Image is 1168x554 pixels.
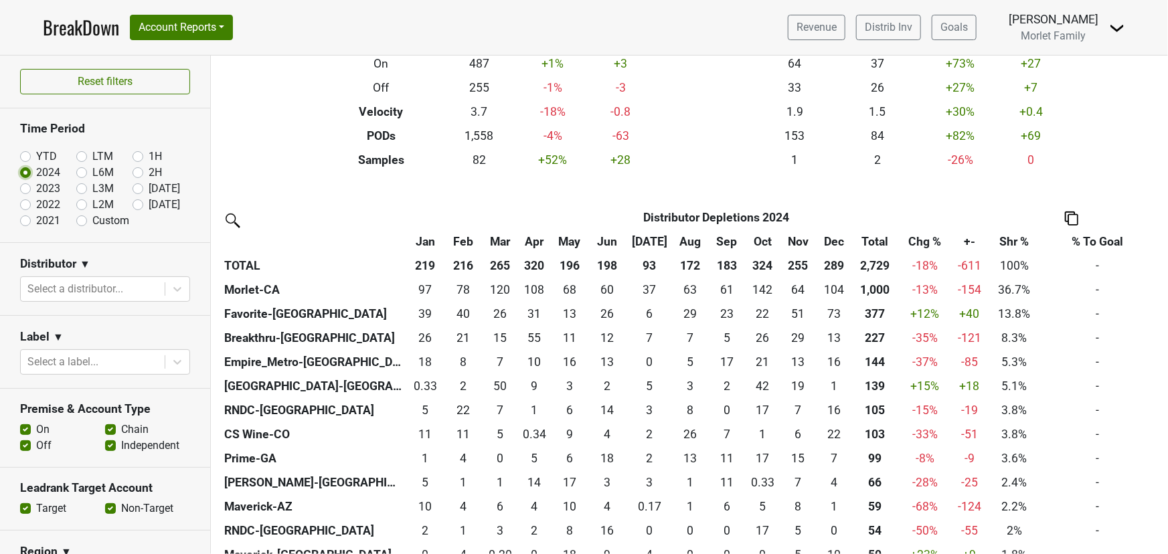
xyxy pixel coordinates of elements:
th: 143.665 [851,350,899,374]
th: May: activate to sort column ascending [551,229,588,254]
td: 63.5 [779,278,817,302]
td: 5.3% [989,350,1040,374]
td: 11 [551,326,588,350]
label: Chain [121,422,149,438]
div: 9 [521,377,548,395]
td: 21.5 [746,302,779,326]
div: 16 [821,353,848,371]
label: 2022 [36,197,60,213]
td: 0 [1002,148,1061,172]
th: 1000.329 [851,278,899,302]
td: 37 [627,278,673,302]
td: +3 [592,52,651,76]
td: 72.834 [817,302,851,326]
th: Morlet-CA [221,278,406,302]
th: &nbsp;: activate to sort column ascending [221,229,406,254]
div: 6 [554,401,585,419]
td: 14 [588,398,627,422]
td: +0.4 [1002,100,1061,124]
div: 64 [782,281,814,298]
div: 39 [410,305,441,322]
div: 13 [782,353,814,371]
td: 1 [754,148,837,172]
td: 25.666 [588,302,627,326]
div: 5 [711,329,742,347]
label: YTD [36,149,57,165]
img: filter [221,209,242,230]
div: 16 [554,353,585,371]
td: 5.667 [551,398,588,422]
td: -37 % [900,350,950,374]
th: % To Goal: activate to sort column ascending [1040,229,1155,254]
td: 18 [406,350,444,374]
td: 2 [444,374,483,398]
div: 17 [711,353,742,371]
td: -63 [592,124,651,148]
td: 6.667 [483,398,518,422]
div: 1,000 [854,281,896,298]
th: Favorite-[GEOGRAPHIC_DATA] [221,302,406,326]
td: 41.667 [746,374,779,398]
td: 0.333 [406,374,444,398]
td: 3 [627,398,673,422]
td: 23.167 [708,302,746,326]
img: Copy to clipboard [1065,211,1078,225]
td: 2.833 [673,374,708,398]
td: - [1040,302,1155,326]
div: 8 [676,401,705,419]
th: 138.502 [851,374,899,398]
th: Apr: activate to sort column ascending [518,229,551,254]
td: 1.333 [817,374,851,398]
td: -3 [592,76,651,100]
td: +15 % [900,374,950,398]
label: On [36,422,50,438]
td: 1.5 [836,100,919,124]
td: 28.667 [779,326,817,350]
td: +27 [1002,52,1061,76]
th: Shr %: activate to sort column ascending [989,229,1040,254]
div: 0 [630,353,670,371]
div: 2 [448,377,479,395]
td: 1.083 [518,398,551,422]
div: 15 [486,329,515,347]
th: Oct: activate to sort column ascending [746,229,779,254]
div: 1 [521,401,548,419]
td: 15.916 [817,398,851,422]
label: Non-Target [121,500,173,517]
div: 40 [448,305,479,322]
label: L3M [92,181,114,197]
td: +12 % [900,302,950,326]
th: 198 [588,254,627,278]
td: 28.666 [673,302,708,326]
div: 61 [711,281,742,298]
div: 29 [782,329,814,347]
td: - [1040,278,1155,302]
th: 377.161 [851,302,899,326]
div: 5 [630,377,670,395]
div: 1 [821,377,848,395]
td: -15 % [900,398,950,422]
div: 55 [521,329,548,347]
td: 487 [444,52,514,76]
div: 22 [448,401,479,419]
td: +28 [592,148,651,172]
div: 139 [854,377,896,395]
span: Morlet Family [1021,29,1086,42]
td: +27 % [919,76,1002,100]
div: 7 [486,353,515,371]
th: Total: activate to sort column ascending [851,229,899,254]
td: 6.5 [779,398,817,422]
td: -26 % [919,148,1002,172]
div: 6 [630,305,670,322]
td: 15 [483,326,518,350]
th: Jun: activate to sort column ascending [588,229,627,254]
div: 12 [592,329,623,347]
td: 2 [836,148,919,172]
td: -1 % [514,76,592,100]
th: Empire_Metro-[GEOGRAPHIC_DATA] [221,350,406,374]
th: +-: activate to sort column ascending [950,229,989,254]
th: Distributor Depletions 2024 [444,205,989,229]
th: RNDC-[GEOGRAPHIC_DATA] [221,398,406,422]
th: 93 [627,254,673,278]
td: 19.335 [779,374,817,398]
